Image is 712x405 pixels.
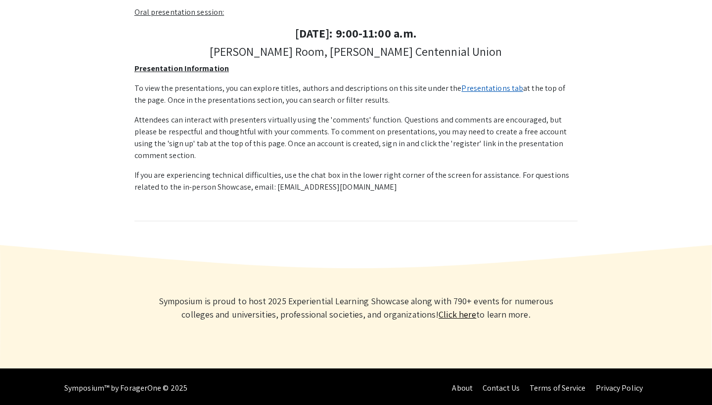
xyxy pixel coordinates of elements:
a: Contact Us [483,383,520,393]
strong: [DATE]: 9:00-11:00 a.m. [295,25,417,41]
a: About [452,383,473,393]
a: Privacy Policy [596,383,643,393]
a: Presentations tab [461,83,523,93]
u: Oral presentation session: [134,7,224,17]
p: Attendees can interact with presenters virtually using the 'comments' function. Questions and com... [134,114,578,162]
a: Learn more about Symposium [439,309,476,320]
p: If you are experiencing technical difficulties, use the chat box in the lower right corner of the... [134,169,578,193]
a: Terms of Service [530,383,586,393]
p: Symposium is proud to host 2025 Experiential Learning Showcase along with 790+ events for numerou... [143,294,569,321]
h4: [PERSON_NAME] Room, [PERSON_NAME] Centennial Union [134,44,578,59]
iframe: Chat [7,361,42,398]
p: To view the presentations, you can explore titles, authors and descriptions on this site under th... [134,82,578,106]
u: Presentation Information [134,63,229,74]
